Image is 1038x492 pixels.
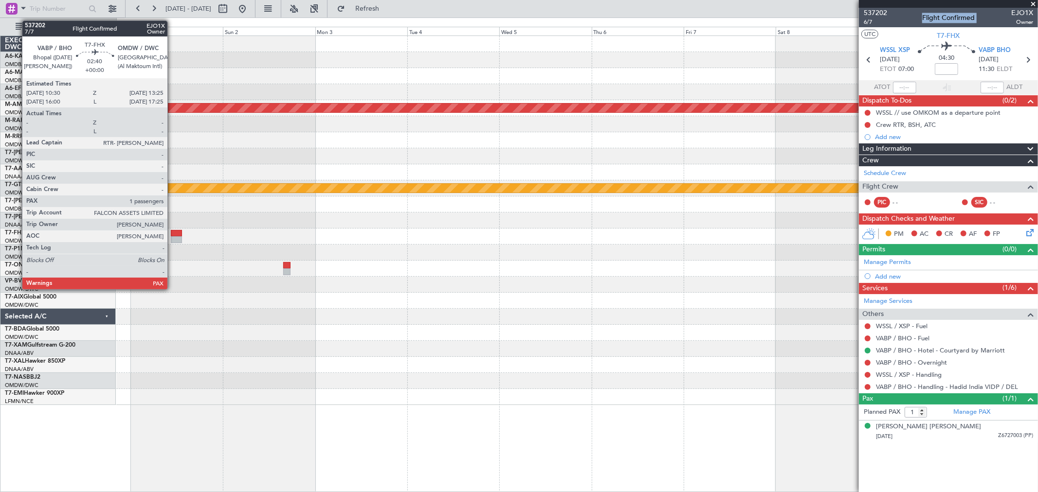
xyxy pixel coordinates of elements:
div: Add new [875,133,1033,141]
a: T7-[PERSON_NAME]Global 6000 [5,214,94,220]
span: T7-P1MP [5,246,29,252]
span: ETOT [880,65,896,74]
a: OMDW/DWC [5,157,38,164]
span: CR [945,229,953,239]
a: T7-AAYGlobal 7500 [5,166,59,172]
span: Dispatch To-Dos [862,95,911,106]
span: ATOT [874,83,891,92]
span: EJO1X [1011,8,1033,18]
a: OMDW/DWC [5,253,38,261]
a: VABP / BHO - Overnight [876,358,947,367]
a: VABP / BHO - Handling - Hadid India VIDP / DEL [876,383,1018,391]
span: Dispatch Checks and Weather [862,213,955,225]
a: T7-NASBBJ2 [5,374,40,380]
a: OMDB/DXB [5,205,34,212]
a: T7-[PERSON_NAME]Global 6000 [5,198,94,204]
div: [DATE] [132,19,149,28]
a: T7-ONEXFalcon 8X [5,262,57,268]
a: DNAA/ABV [5,350,34,357]
a: VP-BVVBBJ1 [5,278,40,284]
div: Thu 6 [592,27,684,35]
button: UTC [861,30,878,38]
span: T7-[PERSON_NAME] [5,198,61,204]
span: (1/1) [1003,393,1017,404]
div: Wed 5 [499,27,591,35]
span: (1/6) [1003,282,1017,293]
div: PIC [874,197,890,208]
span: [DATE] - [DATE] [165,4,211,13]
span: T7-[PERSON_NAME] [5,214,61,220]
a: M-RRRRGlobal 6000 [5,134,61,140]
div: - - [990,198,1012,207]
span: Z6727003 (PP) [998,432,1033,440]
span: Refresh [347,5,388,12]
span: T7-XAM [5,342,27,348]
a: OMDW/DWC [5,285,38,293]
a: T7-EMIHawker 900XP [5,390,64,396]
a: OMDW/DWC [5,382,38,389]
span: 6/7 [864,18,887,26]
span: (0/2) [1003,95,1017,105]
a: M-RAFIGlobal 7500 [5,118,58,123]
span: 04:30 [939,53,954,63]
span: M-AMBR [5,102,30,107]
a: T7-GTSGlobal 7500 [5,182,58,188]
span: M-RAFI [5,118,25,123]
input: Trip Number [30,1,86,16]
a: WSSL / XSP - Fuel [876,322,928,330]
span: T7-GTS [5,182,25,188]
a: OMDW/DWC [5,269,38,277]
span: Others [862,309,884,320]
span: 11:30 [979,65,994,74]
span: Crew [862,155,879,166]
a: T7-[PERSON_NAME]Global 7500 [5,150,94,156]
a: DNAA/ABV [5,366,34,373]
a: OMDW/DWC [5,334,38,341]
span: Owner [1011,18,1033,26]
a: VABP / BHO - Hotel - Courtyard by Marriott [876,346,1005,354]
span: PM [894,229,904,239]
span: T7-AIX [5,294,23,300]
span: Leg Information [862,143,911,155]
div: Mon 3 [315,27,407,35]
span: 07:00 [899,65,914,74]
div: - - [892,198,914,207]
a: T7-XAMGulfstream G-200 [5,342,75,348]
span: Permits [862,244,885,255]
a: Manage Services [864,297,912,306]
span: T7-BDA [5,326,26,332]
span: A6-EFI [5,86,23,91]
button: All Aircraft [11,19,106,35]
div: [PERSON_NAME] [PERSON_NAME] [876,422,981,432]
span: ALDT [1006,83,1022,92]
a: DNAA/ABV [5,173,34,180]
a: A6-MAHGlobal 7500 [5,70,62,75]
a: WSSL / XSP - Handling [876,370,942,379]
span: All Aircraft [25,23,103,30]
a: OMDW/DWC [5,125,38,132]
span: AC [920,229,929,239]
div: Add new [875,272,1033,281]
a: T7-FHXGlobal 5000 [5,230,58,236]
a: VABP / BHO - Fuel [876,334,929,342]
span: T7-[PERSON_NAME] [5,150,61,156]
a: T7-BDAGlobal 5000 [5,326,59,332]
div: WSSL // use OMKOM as a departure point [876,108,1001,117]
span: [DATE] [979,55,999,65]
a: T7-AIXGlobal 5000 [5,294,56,300]
a: OMDB/DXB [5,77,34,84]
span: [DATE] [880,55,900,65]
span: M-RRRR [5,134,28,140]
span: Flight Crew [862,181,898,193]
a: DNAA/ABV [5,221,34,228]
a: Manage PAX [953,407,990,417]
span: AF [969,229,977,239]
div: SIC [971,197,987,208]
a: OMDW/DWC [5,301,38,309]
span: T7-NAS [5,374,26,380]
button: Refresh [332,1,391,17]
span: T7-FHX [5,230,25,236]
a: A6-KAHLineage 1000 [5,53,64,59]
a: T7-XALHawker 850XP [5,358,65,364]
a: A6-EFIFalcon 7X [5,86,50,91]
